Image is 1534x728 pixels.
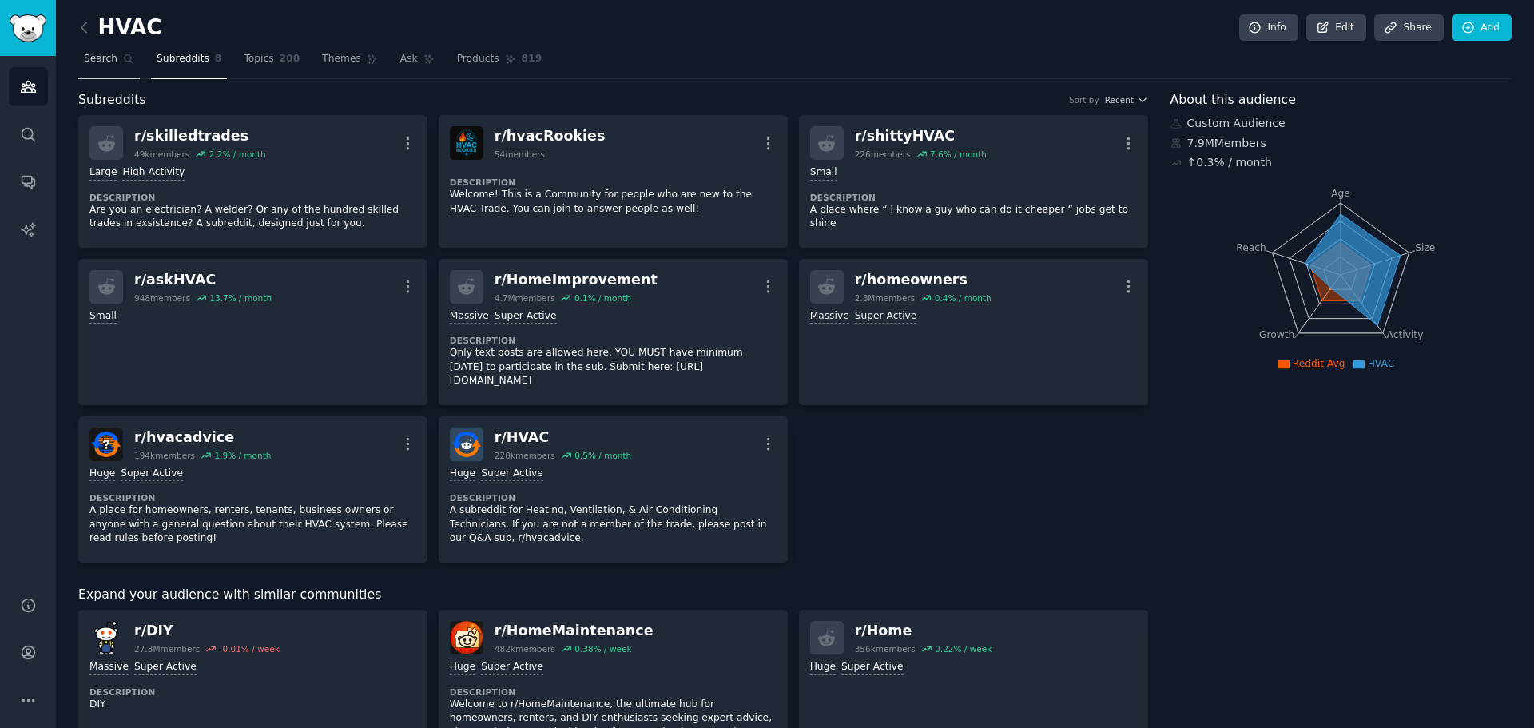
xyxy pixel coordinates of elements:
span: 200 [280,52,300,66]
div: Super Active [121,467,183,482]
div: r/ hvacRookies [495,126,606,146]
a: hvacRookiesr/hvacRookies54membersDescriptionWelcome! This is a Community for people who are new t... [439,115,788,248]
a: HVACr/HVAC220kmembers0.5% / monthHugeSuper ActiveDescriptionA subreddit for Heating, Ventilation,... [439,416,788,563]
div: r/ skilledtrades [134,126,266,146]
div: 482k members [495,643,555,654]
div: r/ hvacadvice [134,428,271,448]
p: Welcome! This is a Community for people who are new to the HVAC Trade. You can join to answer peo... [450,188,777,216]
dt: Description [89,492,416,503]
div: Huge [450,467,475,482]
a: Search [78,46,140,79]
div: -0.01 % / week [220,643,280,654]
img: HomeMaintenance [450,621,483,654]
div: Super Active [481,467,543,482]
div: Massive [450,309,489,324]
div: r/ shittyHVAC [855,126,987,146]
a: r/homeowners2.8Mmembers0.4% / monthMassiveSuper Active [799,259,1148,405]
div: 194k members [134,450,195,461]
p: A place for homeowners, renters, tenants, business owners or anyone with a general question about... [89,503,416,546]
div: r/ homeowners [855,270,992,290]
span: Ask [400,52,418,66]
div: 2.2 % / month [209,149,266,160]
span: Recent [1105,94,1134,105]
span: Subreddits [78,90,146,110]
div: 1.9 % / month [214,450,271,461]
a: Topics200 [238,46,305,79]
a: Subreddits8 [151,46,227,79]
div: Super Active [841,660,904,675]
div: Huge [450,660,475,675]
tspan: Age [1331,188,1350,199]
div: r/ Home [855,621,992,641]
tspan: Reach [1236,241,1266,253]
div: 7.9M Members [1170,135,1512,152]
dt: Description [810,192,1137,203]
div: Super Active [134,660,197,675]
a: r/HomeImprovement4.7Mmembers0.1% / monthMassiveSuper ActiveDescriptionOnly text posts are allowed... [439,259,788,405]
a: r/shittyHVAC226members7.6% / monthSmallDescriptionA place where “ I know a guy who can do it chea... [799,115,1148,248]
div: 13.7 % / month [209,292,272,304]
div: 4.7M members [495,292,555,304]
span: Products [457,52,499,66]
span: 8 [215,52,222,66]
span: Reddit Avg [1293,358,1345,369]
img: hvacRookies [450,126,483,160]
a: hvacadvicer/hvacadvice194kmembers1.9% / monthHugeSuper ActiveDescriptionA place for homeowners, r... [78,416,427,563]
a: r/askHVAC948members13.7% / monthSmall [78,259,427,405]
span: 819 [522,52,542,66]
div: r/ askHVAC [134,270,272,290]
p: Only text posts are allowed here. YOU MUST have minimum [DATE] to participate in the sub. Submit ... [450,346,777,388]
dt: Description [89,686,416,698]
div: High Activity [122,165,185,181]
tspan: Activity [1386,329,1423,340]
button: Recent [1105,94,1148,105]
p: A place where “ I know a guy who can do it cheaper “ jobs get to shine [810,203,1137,231]
div: Super Active [481,660,543,675]
div: 0.38 % / week [574,643,631,654]
div: r/ HomeMaintenance [495,621,654,641]
a: Ask [395,46,440,79]
div: Super Active [495,309,557,324]
div: 2.8M members [855,292,916,304]
div: 27.3M members [134,643,200,654]
a: Themes [316,46,383,79]
img: hvacadvice [89,428,123,461]
div: ↑ 0.3 % / month [1187,154,1272,171]
div: r/ HomeImprovement [495,270,658,290]
div: 0.22 % / week [935,643,992,654]
span: Search [84,52,117,66]
div: 7.6 % / month [930,149,987,160]
div: Massive [89,660,129,675]
span: HVAC [1368,358,1395,369]
a: r/skilledtrades49kmembers2.2% / monthLargeHigh ActivityDescriptionAre you an electrician? A welde... [78,115,427,248]
img: HVAC [450,428,483,461]
a: Add [1452,14,1512,42]
tspan: Growth [1259,329,1294,340]
div: Huge [810,660,836,675]
div: Super Active [855,309,917,324]
dt: Description [450,492,777,503]
div: Massive [810,309,849,324]
div: 49k members [134,149,189,160]
dt: Description [450,686,777,698]
div: Sort by [1069,94,1099,105]
div: 226 members [855,149,911,160]
h2: HVAC [78,15,162,41]
div: 0.4 % / month [935,292,992,304]
div: Small [810,165,837,181]
dt: Description [89,192,416,203]
span: Expand your audience with similar communities [78,585,381,605]
dt: Description [450,335,777,346]
p: Are you an electrician? A welder? Or any of the hundred skilled trades in exsistance? A subreddit... [89,203,416,231]
div: 356k members [855,643,916,654]
div: 220k members [495,450,555,461]
div: 0.1 % / month [574,292,631,304]
span: Topics [244,52,273,66]
div: 0.5 % / month [574,450,631,461]
div: r/ HVAC [495,428,631,448]
a: Info [1239,14,1298,42]
a: Share [1374,14,1443,42]
div: Huge [89,467,115,482]
div: Small [89,309,117,324]
span: Subreddits [157,52,209,66]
